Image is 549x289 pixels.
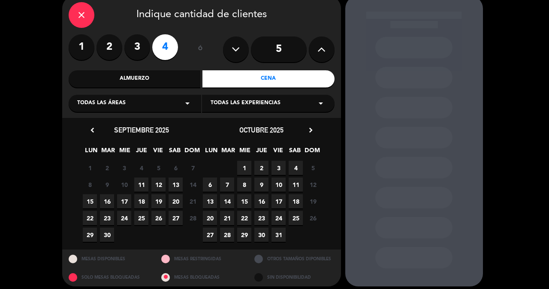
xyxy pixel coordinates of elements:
[169,161,183,175] span: 6
[237,228,251,242] span: 29
[100,228,114,242] span: 30
[152,34,178,60] label: 4
[134,145,148,160] span: JUE
[289,178,303,192] span: 11
[100,161,114,175] span: 2
[203,211,217,225] span: 20
[220,178,234,192] span: 7
[238,145,252,160] span: MIE
[186,194,200,208] span: 21
[83,211,97,225] span: 22
[69,70,201,87] div: Almuerzo
[186,211,200,225] span: 28
[186,178,200,192] span: 14
[155,268,248,286] div: MESAS BLOQUEADAS
[237,178,251,192] span: 8
[101,145,115,160] span: MAR
[220,194,234,208] span: 14
[88,126,97,135] i: chevron_left
[114,126,169,134] span: septiembre 2025
[254,211,268,225] span: 23
[134,178,148,192] span: 11
[84,145,98,160] span: LUN
[271,211,286,225] span: 24
[220,228,234,242] span: 28
[182,98,193,108] i: arrow_drop_down
[168,145,182,160] span: SAB
[155,250,248,268] div: MESAS RESTRINGIDAS
[316,98,326,108] i: arrow_drop_down
[151,161,166,175] span: 5
[271,194,286,208] span: 17
[288,145,302,160] span: SAB
[117,178,131,192] span: 10
[254,161,268,175] span: 2
[254,228,268,242] span: 30
[248,268,341,286] div: SIN DISPONIBILIDAD
[83,228,97,242] span: 29
[151,145,165,160] span: VIE
[203,228,217,242] span: 27
[117,194,131,208] span: 17
[221,145,235,160] span: MAR
[248,250,341,268] div: OTROS TAMAÑOS DIPONIBLES
[134,161,148,175] span: 4
[151,211,166,225] span: 26
[237,161,251,175] span: 1
[77,99,126,108] span: Todas las áreas
[169,211,183,225] span: 27
[100,194,114,208] span: 16
[83,194,97,208] span: 15
[76,10,87,20] i: close
[203,194,217,208] span: 13
[306,126,315,135] i: chevron_right
[306,211,320,225] span: 26
[151,194,166,208] span: 19
[237,211,251,225] span: 22
[83,161,97,175] span: 1
[289,194,303,208] span: 18
[134,194,148,208] span: 18
[134,211,148,225] span: 25
[305,145,319,160] span: DOM
[100,211,114,225] span: 23
[237,194,251,208] span: 15
[254,145,268,160] span: JUE
[204,145,218,160] span: LUN
[117,161,131,175] span: 3
[271,145,285,160] span: VIE
[306,161,320,175] span: 5
[169,178,183,192] span: 13
[169,194,183,208] span: 20
[97,34,122,60] label: 2
[306,194,320,208] span: 19
[202,70,335,87] div: Cena
[271,228,286,242] span: 31
[306,178,320,192] span: 12
[254,178,268,192] span: 9
[62,268,155,286] div: SOLO MESAS BLOQUEADAS
[69,2,335,28] div: Indique cantidad de clientes
[254,194,268,208] span: 16
[220,211,234,225] span: 21
[100,178,114,192] span: 9
[239,126,284,134] span: octubre 2025
[69,34,94,60] label: 1
[289,161,303,175] span: 4
[118,145,132,160] span: MIE
[271,178,286,192] span: 10
[124,34,150,60] label: 3
[151,178,166,192] span: 12
[187,34,214,64] div: ó
[271,161,286,175] span: 3
[117,211,131,225] span: 24
[289,211,303,225] span: 25
[184,145,199,160] span: DOM
[203,178,217,192] span: 6
[83,178,97,192] span: 8
[186,161,200,175] span: 7
[211,99,281,108] span: Todas las experiencias
[62,250,155,268] div: MESAS DISPONIBLES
